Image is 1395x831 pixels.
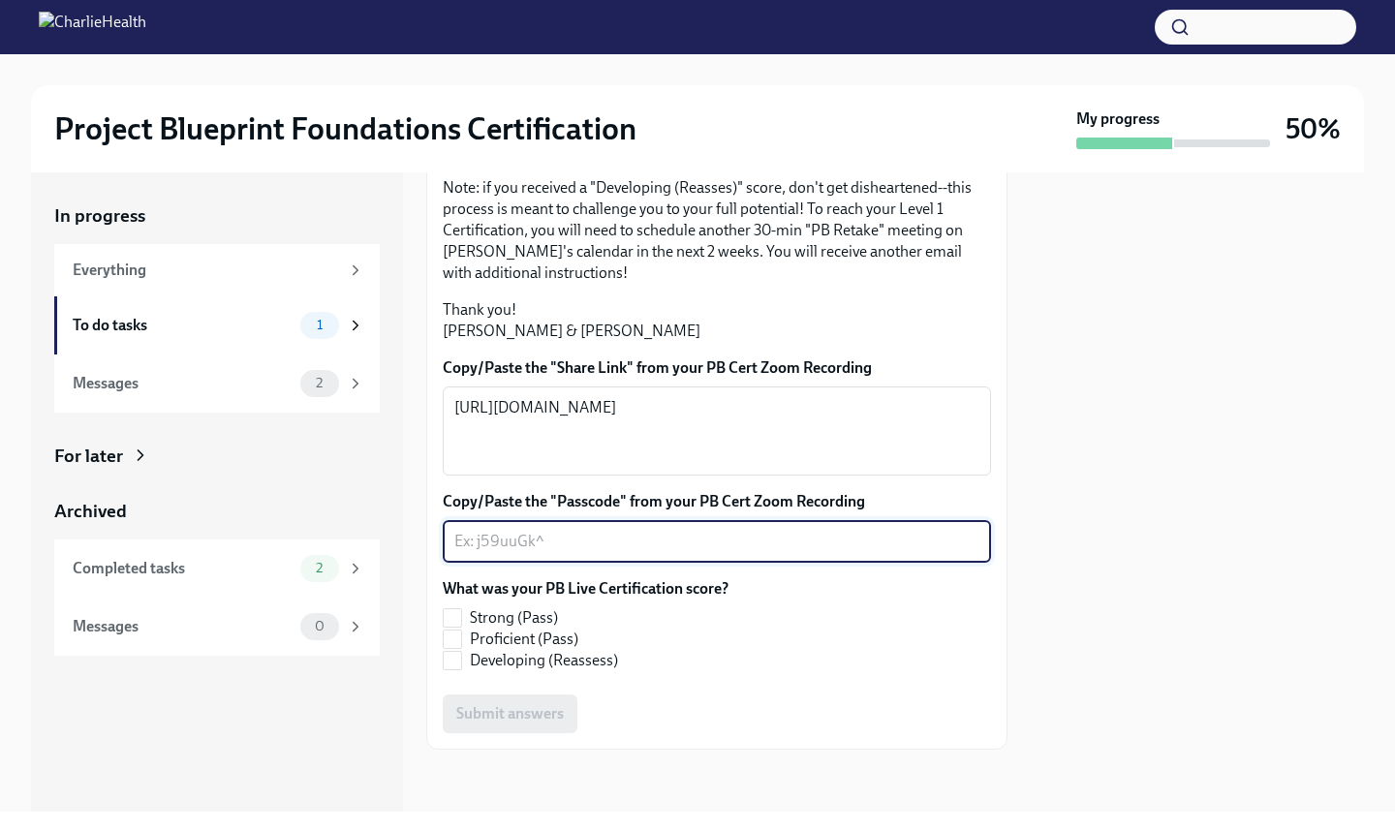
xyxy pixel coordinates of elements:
span: Developing (Reassess) [470,650,618,671]
span: Proficient (Pass) [470,629,578,650]
a: In progress [54,203,380,229]
textarea: [URL][DOMAIN_NAME] [454,396,979,466]
a: Messages2 [54,354,380,413]
a: For later [54,444,380,469]
div: Everything [73,260,339,281]
div: For later [54,444,123,469]
span: 1 [305,318,334,332]
label: Copy/Paste the "Share Link" from your PB Cert Zoom Recording [443,357,991,379]
a: Completed tasks2 [54,539,380,598]
a: Messages0 [54,598,380,656]
span: 2 [304,561,334,575]
p: Note: if you received a "Developing (Reasses)" score, don't get disheartened--this process is mea... [443,177,991,284]
label: What was your PB Live Certification score? [443,578,728,600]
a: Archived [54,499,380,524]
div: Messages [73,616,293,637]
span: Strong (Pass) [470,607,558,629]
div: To do tasks [73,315,293,336]
strong: My progress [1076,108,1160,130]
h2: Project Blueprint Foundations Certification [54,109,636,148]
span: 0 [303,619,336,633]
p: Thank you! [PERSON_NAME] & [PERSON_NAME] [443,299,991,342]
a: Everything [54,244,380,296]
h3: 50% [1286,111,1341,146]
label: Copy/Paste the "Passcode" from your PB Cert Zoom Recording [443,491,991,512]
div: Completed tasks [73,558,293,579]
a: To do tasks1 [54,296,380,354]
img: CharlieHealth [39,12,146,43]
span: 2 [304,376,334,390]
div: Messages [73,373,293,394]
